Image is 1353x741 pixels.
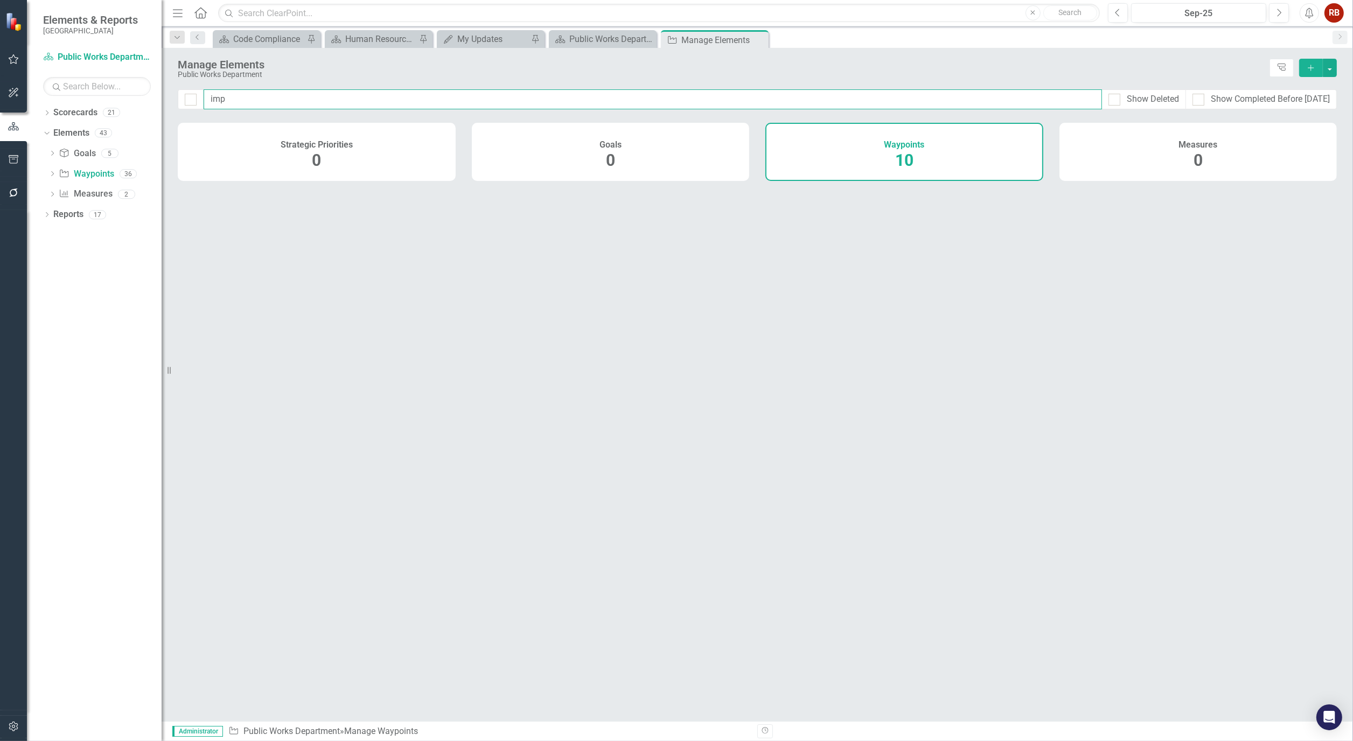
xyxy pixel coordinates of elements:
[95,129,112,138] div: 43
[43,13,138,26] span: Elements & Reports
[312,151,321,170] span: 0
[681,33,766,47] div: Manage Elements
[884,140,924,150] h4: Waypoints
[1178,140,1217,150] h4: Measures
[5,12,24,31] img: ClearPoint Strategy
[569,32,654,46] div: Public Works Department
[178,59,1264,71] div: Manage Elements
[228,725,749,738] div: » Manage Waypoints
[103,108,120,117] div: 21
[1058,8,1082,17] span: Search
[1194,151,1203,170] span: 0
[120,169,137,178] div: 36
[1131,3,1266,23] button: Sep-25
[178,71,1264,79] div: Public Works Department
[606,151,615,170] span: 0
[243,726,340,736] a: Public Works Department
[43,77,151,96] input: Search Below...
[1211,93,1330,106] div: Show Completed Before [DATE]
[204,89,1102,109] input: Filter Elements...
[281,140,353,150] h4: Strategic Priorities
[1043,5,1097,20] button: Search
[552,32,654,46] a: Public Works Department
[218,4,1100,23] input: Search ClearPoint...
[1135,7,1263,20] div: Sep-25
[59,148,95,160] a: Goals
[1127,93,1179,106] div: Show Deleted
[53,208,83,221] a: Reports
[440,32,528,46] a: My Updates
[118,190,135,199] div: 2
[599,140,622,150] h4: Goals
[53,107,97,119] a: Scorecards
[43,26,138,35] small: [GEOGRAPHIC_DATA]
[53,127,89,139] a: Elements
[327,32,416,46] a: Human Resources Analytics Dashboard
[345,32,416,46] div: Human Resources Analytics Dashboard
[1324,3,1344,23] button: RB
[1316,704,1342,730] div: Open Intercom Messenger
[457,32,528,46] div: My Updates
[59,168,114,180] a: Waypoints
[59,188,112,200] a: Measures
[895,151,913,170] span: 10
[215,32,304,46] a: Code Compliance
[172,726,223,737] span: Administrator
[233,32,304,46] div: Code Compliance
[101,149,118,158] div: 5
[43,51,151,64] a: Public Works Department
[89,210,106,219] div: 17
